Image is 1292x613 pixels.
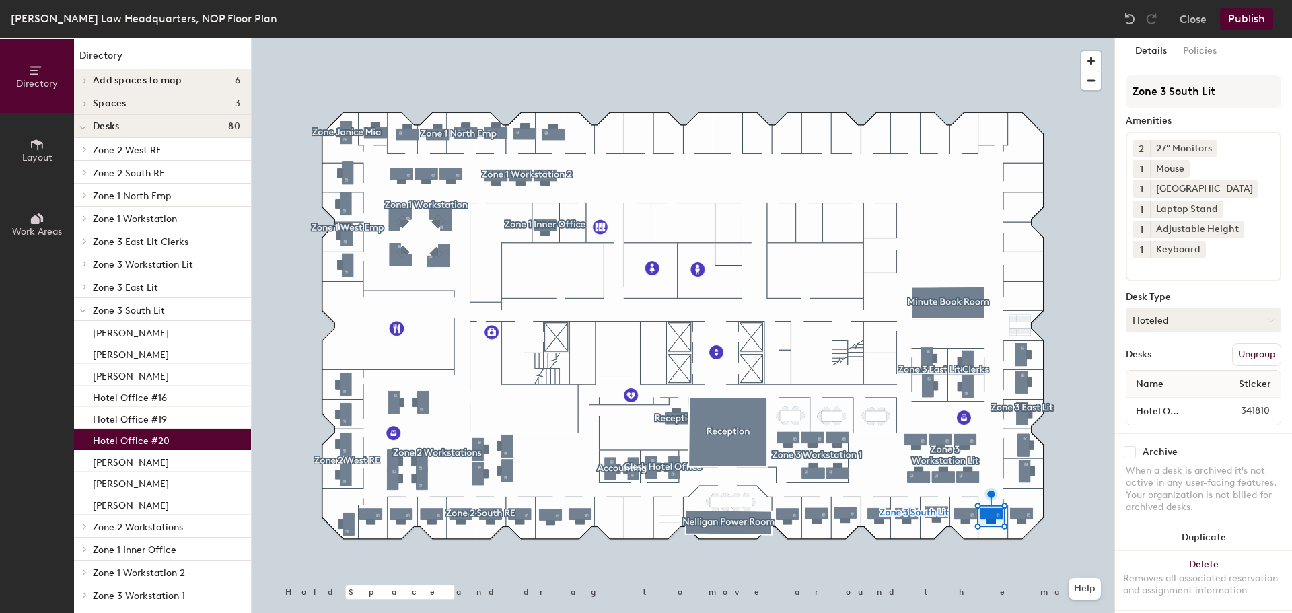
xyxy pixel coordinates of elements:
span: 1 [1140,162,1143,176]
img: Redo [1145,12,1158,26]
div: Keyboard [1150,241,1206,258]
button: Help [1069,578,1101,600]
span: Desks [93,121,119,132]
span: Zone 3 South Lit [93,305,165,316]
span: Zone 3 Workstation 1 [93,590,185,602]
span: Sticker [1232,372,1278,396]
div: 27" Monitors [1150,140,1217,157]
div: Desk Type [1126,292,1281,303]
p: Hotel Office #20 [93,431,170,447]
button: 1 [1133,201,1150,218]
button: Publish [1220,8,1273,30]
p: [PERSON_NAME] [93,324,169,339]
button: Ungroup [1232,343,1281,366]
span: Add spaces to map [93,75,182,86]
div: Amenities [1126,116,1281,127]
input: Unnamed desk [1129,402,1209,421]
span: Zone 2 South RE [93,168,165,179]
span: Zone 2 West RE [93,145,161,156]
span: Zone 2 Workstations [93,521,183,533]
div: Archive [1143,447,1178,458]
span: 1 [1140,182,1143,196]
p: [PERSON_NAME] [93,345,169,361]
button: Close [1180,8,1207,30]
div: When a desk is archived it's not active in any user-facing features. Your organization is not bil... [1126,465,1281,513]
p: Hotel Office #19 [93,410,167,425]
span: 6 [235,75,240,86]
button: 2 [1133,140,1150,157]
button: Policies [1175,38,1225,65]
span: Zone 1 Workstation 2 [93,567,185,579]
button: 1 [1133,180,1150,198]
button: DeleteRemoves all associated reservation and assignment information [1115,551,1292,610]
p: [PERSON_NAME] [93,474,169,490]
h1: Directory [74,48,251,69]
div: Removes all associated reservation and assignment information [1123,573,1284,597]
span: Directory [16,78,58,89]
span: Zone 3 Workstation Lit [93,259,193,271]
button: Duplicate [1115,524,1292,551]
span: Name [1129,372,1170,396]
button: Details [1127,38,1175,65]
div: Laptop Stand [1150,201,1223,218]
p: Hotel Office #16 [93,388,167,404]
p: [PERSON_NAME] [93,496,169,511]
p: [PERSON_NAME] [93,453,169,468]
span: Zone 3 East Lit [93,282,158,293]
div: Desks [1126,349,1151,360]
span: Zone 1 North Emp [93,190,171,202]
div: Adjustable Height [1150,221,1244,238]
span: Spaces [93,98,127,109]
span: 80 [228,121,240,132]
button: 1 [1133,160,1150,178]
span: Zone 1 Inner Office [93,544,176,556]
span: Layout [22,152,52,164]
span: Work Areas [12,226,62,238]
div: [PERSON_NAME] Law Headquarters, NOP Floor Plan [11,10,277,27]
span: 1 [1140,223,1143,237]
span: 3 [235,98,240,109]
button: Hoteled [1126,308,1281,332]
button: 1 [1133,241,1150,258]
div: Mouse [1150,160,1190,178]
span: Zone 3 East Lit Clerks [93,236,188,248]
img: Undo [1123,12,1137,26]
span: 1 [1140,243,1143,257]
span: Zone 1 Workstation [93,213,177,225]
button: 1 [1133,221,1150,238]
span: 1 [1140,203,1143,217]
div: [GEOGRAPHIC_DATA] [1150,180,1258,198]
p: [PERSON_NAME] [93,367,169,382]
span: 2 [1139,142,1144,156]
span: 341810 [1209,404,1278,419]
